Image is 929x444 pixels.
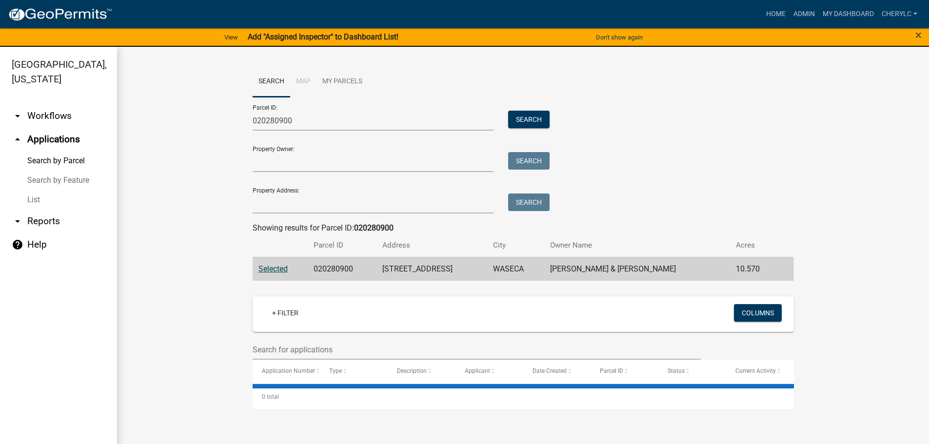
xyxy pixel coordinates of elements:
a: Cherylc [878,5,921,23]
i: arrow_drop_up [12,134,23,145]
a: + Filter [264,304,306,322]
span: Description [397,367,427,374]
a: Search [253,66,290,97]
datatable-header-cell: Application Number [253,360,320,383]
td: WASECA [487,257,544,281]
td: 10.570 [730,257,778,281]
datatable-header-cell: Parcel ID [591,360,658,383]
button: Don't show again [592,29,647,45]
i: help [12,239,23,251]
a: Admin [790,5,819,23]
div: Showing results for Parcel ID: [253,222,794,234]
datatable-header-cell: Current Activity [726,360,794,383]
span: Status [668,367,685,374]
span: × [915,28,922,42]
button: Search [508,152,550,170]
span: Type [329,367,342,374]
datatable-header-cell: Applicant [455,360,523,383]
button: Search [508,193,550,211]
th: Address [376,234,487,257]
button: Search [508,111,550,128]
th: Acres [730,234,778,257]
strong: 020280900 [354,223,394,232]
datatable-header-cell: Status [658,360,726,383]
button: Columns [734,304,782,322]
i: arrow_drop_down [12,110,23,122]
div: 0 total [253,385,794,409]
td: 020280900 [308,257,377,281]
span: Applicant [465,367,490,374]
a: My Dashboard [819,5,878,23]
datatable-header-cell: Type [320,360,388,383]
a: View [220,29,242,45]
button: Close [915,29,922,41]
th: Parcel ID [308,234,377,257]
span: Application Number [262,367,315,374]
strong: Add "Assigned Inspector" to Dashboard List! [248,32,398,41]
td: [STREET_ADDRESS] [376,257,487,281]
a: My Parcels [316,66,368,97]
datatable-header-cell: Description [388,360,455,383]
i: arrow_drop_down [12,215,23,227]
td: [PERSON_NAME] & [PERSON_NAME] [544,257,730,281]
span: Current Activity [735,367,776,374]
span: Parcel ID [600,367,623,374]
th: City [487,234,544,257]
span: Date Created [533,367,567,374]
input: Search for applications [253,340,701,360]
datatable-header-cell: Date Created [523,360,591,383]
a: Selected [258,264,288,273]
th: Owner Name [544,234,730,257]
a: Home [762,5,790,23]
